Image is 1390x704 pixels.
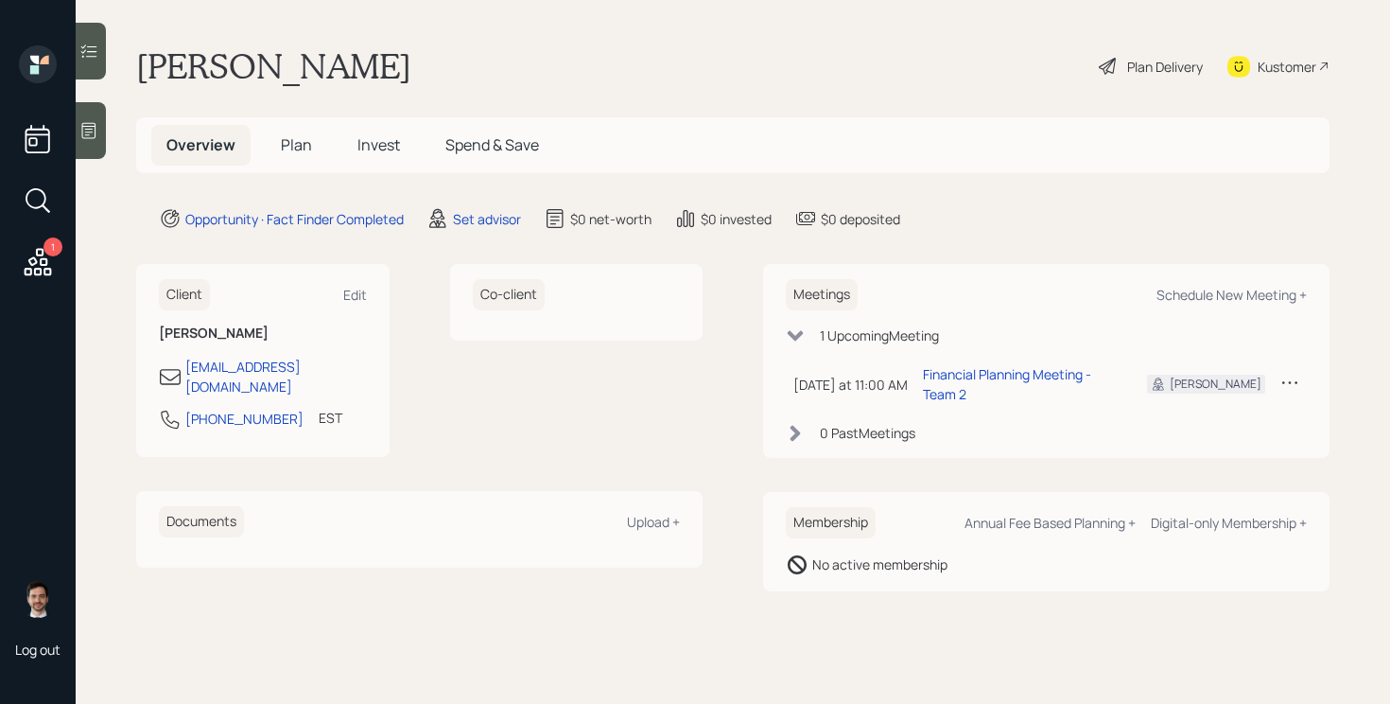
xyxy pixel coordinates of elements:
[43,238,62,256] div: 1
[1170,376,1261,393] div: [PERSON_NAME]
[820,326,939,345] div: 1 Upcoming Meeting
[185,357,367,396] div: [EMAIL_ADDRESS][DOMAIN_NAME]
[1258,57,1316,77] div: Kustomer
[185,409,304,429] div: [PHONE_NUMBER]
[319,408,342,428] div: EST
[159,506,244,537] h6: Documents
[793,375,908,395] div: [DATE] at 11:00 AM
[1151,514,1307,532] div: Digital-only Membership +
[964,514,1136,532] div: Annual Fee Based Planning +
[159,279,210,310] h6: Client
[15,641,61,659] div: Log out
[453,209,521,229] div: Set advisor
[570,209,652,229] div: $0 net-worth
[627,513,680,531] div: Upload +
[1127,57,1203,77] div: Plan Delivery
[185,209,404,229] div: Opportunity · Fact Finder Completed
[820,423,915,443] div: 0 Past Meeting s
[159,326,367,342] h6: [PERSON_NAME]
[445,134,539,155] span: Spend & Save
[473,279,545,310] h6: Co-client
[821,209,900,229] div: $0 deposited
[812,554,947,574] div: No active membership
[136,45,411,87] h1: [PERSON_NAME]
[786,507,876,538] h6: Membership
[166,134,235,155] span: Overview
[1156,286,1307,304] div: Schedule New Meeting +
[357,134,400,155] span: Invest
[343,286,367,304] div: Edit
[923,364,1117,404] div: Financial Planning Meeting - Team 2
[786,279,858,310] h6: Meetings
[701,209,772,229] div: $0 invested
[19,580,57,618] img: jonah-coleman-headshot.png
[281,134,312,155] span: Plan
